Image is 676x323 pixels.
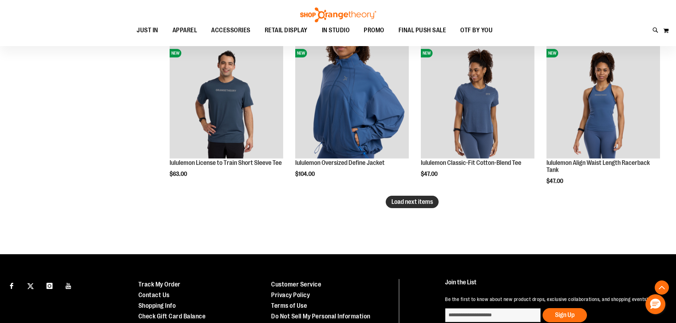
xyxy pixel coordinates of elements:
[295,45,409,160] a: lululemon Oversized Define JacketNEW
[170,49,181,57] span: NEW
[417,42,538,196] div: product
[166,42,287,196] div: product
[295,159,385,166] a: lululemon Oversized Define Jacket
[24,279,37,291] a: Visit our X page
[460,22,493,38] span: OTF BY YOU
[453,22,500,39] a: OTF BY YOU
[543,308,587,322] button: Sign Up
[445,296,660,303] p: Be the first to know about new product drops, exclusive collaborations, and shopping events!
[421,45,534,160] a: lululemon Classic-Fit Cotton-Blend TeeNEW
[399,22,446,38] span: FINAL PUSH SALE
[211,22,251,38] span: ACCESSORIES
[170,171,188,177] span: $63.00
[130,22,165,38] a: JUST IN
[364,22,384,38] span: PROMO
[391,22,454,39] a: FINAL PUSH SALE
[421,49,433,57] span: NEW
[172,22,197,38] span: APPAREL
[295,171,316,177] span: $104.00
[421,159,521,166] a: lululemon Classic-Fit Cotton-Blend Tee
[170,159,282,166] a: lululemon License to Train Short Sleeve Tee
[543,42,664,202] div: product
[445,308,541,322] input: enter email
[138,302,176,309] a: Shopping Info
[137,22,158,38] span: JUST IN
[295,45,409,159] img: lululemon Oversized Define Jacket
[546,49,558,57] span: NEW
[138,281,181,288] a: Track My Order
[546,45,660,159] img: lululemon Align Waist Length Racerback Tank
[170,45,283,159] img: lululemon License to Train Short Sleeve Tee
[315,22,357,39] a: IN STUDIO
[204,22,258,39] a: ACCESSORIES
[271,313,370,320] a: Do Not Sell My Personal Information
[138,291,170,299] a: Contact Us
[271,291,310,299] a: Privacy Policy
[546,159,650,173] a: lululemon Align Waist Length Racerback Tank
[445,279,660,292] h4: Join the List
[265,22,308,38] span: RETAIL DISPLAY
[299,7,377,22] img: Shop Orangetheory
[292,42,412,196] div: product
[62,279,75,291] a: Visit our Youtube page
[295,49,307,57] span: NEW
[421,45,534,159] img: lululemon Classic-Fit Cotton-Blend Tee
[27,283,34,289] img: Twitter
[170,45,283,160] a: lululemon License to Train Short Sleeve TeeNEW
[43,279,56,291] a: Visit our Instagram page
[271,302,307,309] a: Terms of Use
[271,281,321,288] a: Customer Service
[391,198,433,205] span: Load next items
[386,196,439,208] button: Load next items
[5,279,18,291] a: Visit our Facebook page
[357,22,391,39] a: PROMO
[165,22,204,39] a: APPAREL
[258,22,315,39] a: RETAIL DISPLAY
[655,280,669,295] button: Back To Top
[645,294,665,314] button: Hello, have a question? Let’s chat.
[555,311,575,318] span: Sign Up
[421,171,439,177] span: $47.00
[546,178,564,184] span: $47.00
[546,45,660,160] a: lululemon Align Waist Length Racerback TankNEW
[322,22,350,38] span: IN STUDIO
[138,313,206,320] a: Check Gift Card Balance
